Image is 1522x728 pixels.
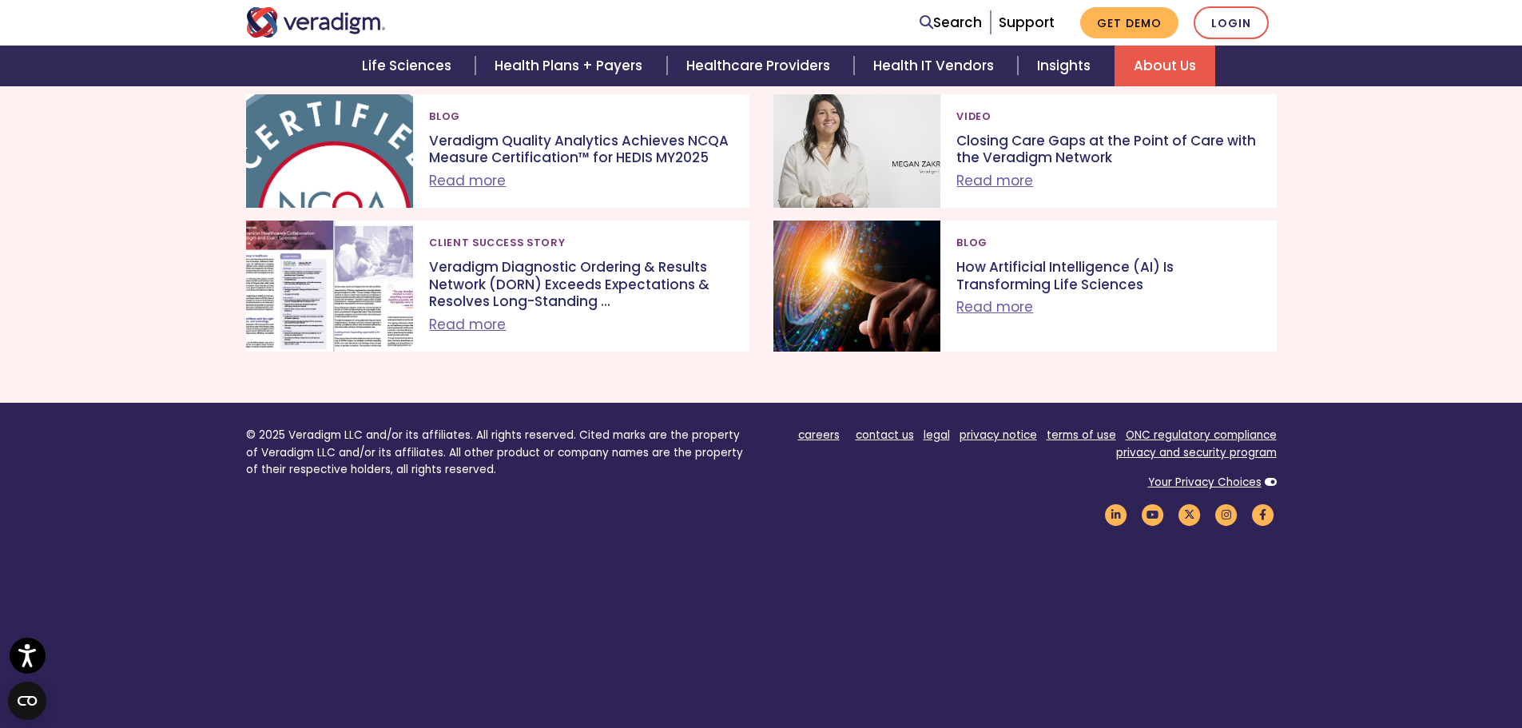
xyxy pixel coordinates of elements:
a: Read more [429,315,506,334]
a: Login [1194,6,1269,39]
span: Blog [429,104,460,129]
a: Life Sciences [343,46,475,86]
p: Veradigm Diagnostic Ordering & Results Network (DORN) Exceeds Expectations & Resolves Long-Standi... [429,259,733,311]
a: Health Plans + Payers [475,46,666,86]
a: Support [999,13,1055,32]
a: About Us [1115,46,1215,86]
a: privacy notice [960,428,1037,443]
span: Blog [956,230,988,256]
a: Read more [429,171,506,190]
a: Get Demo [1080,7,1178,38]
a: Veradigm Instagram Link [1213,507,1240,522]
span: Video [956,104,991,129]
a: Veradigm Facebook Link [1250,507,1277,522]
a: Your Privacy Choices [1148,475,1262,490]
a: ONC regulatory compliance [1126,428,1277,443]
p: How Artificial Intelligence (AI) Is Transforming Life Sciences [956,259,1260,293]
a: Insights [1018,46,1115,86]
p: Veradigm Quality Analytics Achieves NCQA Measure Certification™ for HEDIS MY2025 [429,133,733,167]
a: Health IT Vendors [854,46,1018,86]
a: Healthcare Providers [667,46,854,86]
img: Veradigm logo [246,7,386,38]
a: Read more [956,297,1033,316]
a: careers [798,428,840,443]
a: legal [924,428,950,443]
p: Closing Care Gaps at the Point of Care with the Veradigm Network [956,133,1260,167]
a: Veradigm LinkedIn Link [1103,507,1130,522]
span: Client Success Story [429,230,565,256]
a: Search [920,12,982,34]
button: Open CMP widget [8,682,46,720]
a: Veradigm YouTube Link [1139,507,1166,522]
a: Read more [956,171,1033,190]
a: Veradigm Twitter Link [1176,507,1203,522]
a: contact us [856,428,914,443]
a: privacy and security program [1116,445,1277,460]
p: © 2025 Veradigm LLC and/or its affiliates. All rights reserved. Cited marks are the property of V... [246,427,749,479]
a: terms of use [1047,428,1116,443]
